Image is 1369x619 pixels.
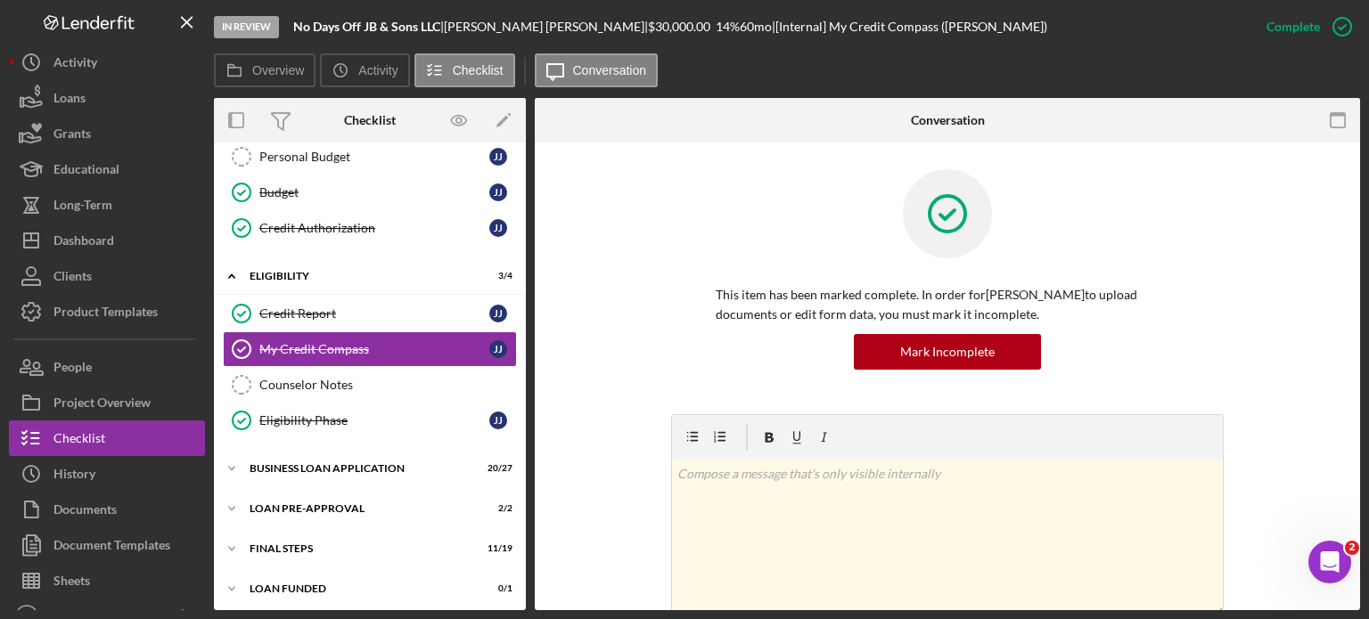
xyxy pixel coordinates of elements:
[53,116,91,156] div: Grants
[223,139,517,175] a: Personal BudgetJJ
[854,334,1041,370] button: Mark Incomplete
[480,271,512,281] div: 3 / 4
[53,45,97,85] div: Activity
[53,456,95,496] div: History
[214,53,316,87] button: Overview
[252,63,304,77] label: Overview
[53,349,92,389] div: People
[573,63,647,77] label: Conversation
[489,340,507,358] div: J J
[320,53,409,87] button: Activity
[480,463,512,474] div: 20 / 27
[358,63,398,77] label: Activity
[740,20,772,34] div: 60 mo
[911,113,985,127] div: Conversation
[53,527,170,567] div: Document Templates
[9,349,205,385] button: People
[9,385,205,420] button: Project Overview
[53,187,112,227] div: Long-Term
[480,583,512,594] div: 0 / 1
[53,80,86,120] div: Loans
[772,20,1047,34] div: | [Internal] My Credit Compass ([PERSON_NAME])
[9,45,205,80] button: Activity
[223,331,517,367] a: My Credit CompassJJ
[9,492,205,527] button: Documents
[414,53,515,87] button: Checklist
[1345,541,1359,555] span: 2
[223,210,517,246] a: Credit AuthorizationJJ
[250,583,468,594] div: LOAN FUNDED
[9,527,205,563] button: Document Templates
[344,113,396,127] div: Checklist
[1308,541,1351,583] iframe: Intercom live chat
[53,258,92,298] div: Clients
[250,463,468,474] div: BUSINESS LOAN APPLICATION
[648,20,716,34] div: $30,000.00
[223,403,517,438] a: Eligibility PhaseJJ
[9,187,205,223] button: Long-Term
[900,334,995,370] div: Mark Incomplete
[444,20,648,34] div: [PERSON_NAME] [PERSON_NAME] |
[480,503,512,514] div: 2 / 2
[9,258,205,294] button: Clients
[53,492,117,532] div: Documents
[53,563,90,603] div: Sheets
[9,80,205,116] button: Loans
[489,183,507,201] div: J J
[489,148,507,166] div: J J
[716,285,1179,325] p: This item has been marked complete. In order for [PERSON_NAME] to upload documents or edit form d...
[259,378,516,392] div: Counselor Notes
[9,456,205,492] button: History
[1249,9,1360,45] button: Complete
[259,185,489,200] div: Budget
[535,53,659,87] button: Conversation
[9,294,205,330] button: Product Templates
[453,63,504,77] label: Checklist
[489,411,507,429] div: J J
[489,305,507,322] div: J J
[9,151,205,187] button: Educational
[53,294,158,334] div: Product Templates
[259,342,489,356] div: My Credit Compass
[250,271,468,281] div: ELIGIBILITY
[250,543,468,554] div: FINAL STEPS
[480,543,512,554] div: 11 / 19
[53,420,105,460] div: Checklist
[223,367,517,403] a: Counselor Notes
[259,413,489,428] div: Eligibility Phase
[9,116,205,151] button: Grants
[53,151,119,191] div: Educational
[293,20,444,34] div: |
[259,150,489,164] div: Personal Budget
[259,306,489,321] div: Credit Report
[214,16,279,38] div: In Review
[53,385,151,425] div: Project Overview
[9,223,205,258] button: Dashboard
[1267,9,1320,45] div: Complete
[250,503,468,514] div: LOAN PRE-APPROVAL
[9,563,205,599] button: Sheets
[223,296,517,331] a: Credit ReportJJ
[716,20,740,34] div: 14 %
[223,175,517,210] a: BudgetJJ
[259,221,489,235] div: Credit Authorization
[489,219,507,237] div: J J
[53,223,114,263] div: Dashboard
[293,19,440,34] b: No Days Off JB & Sons LLC
[9,420,205,456] button: Checklist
